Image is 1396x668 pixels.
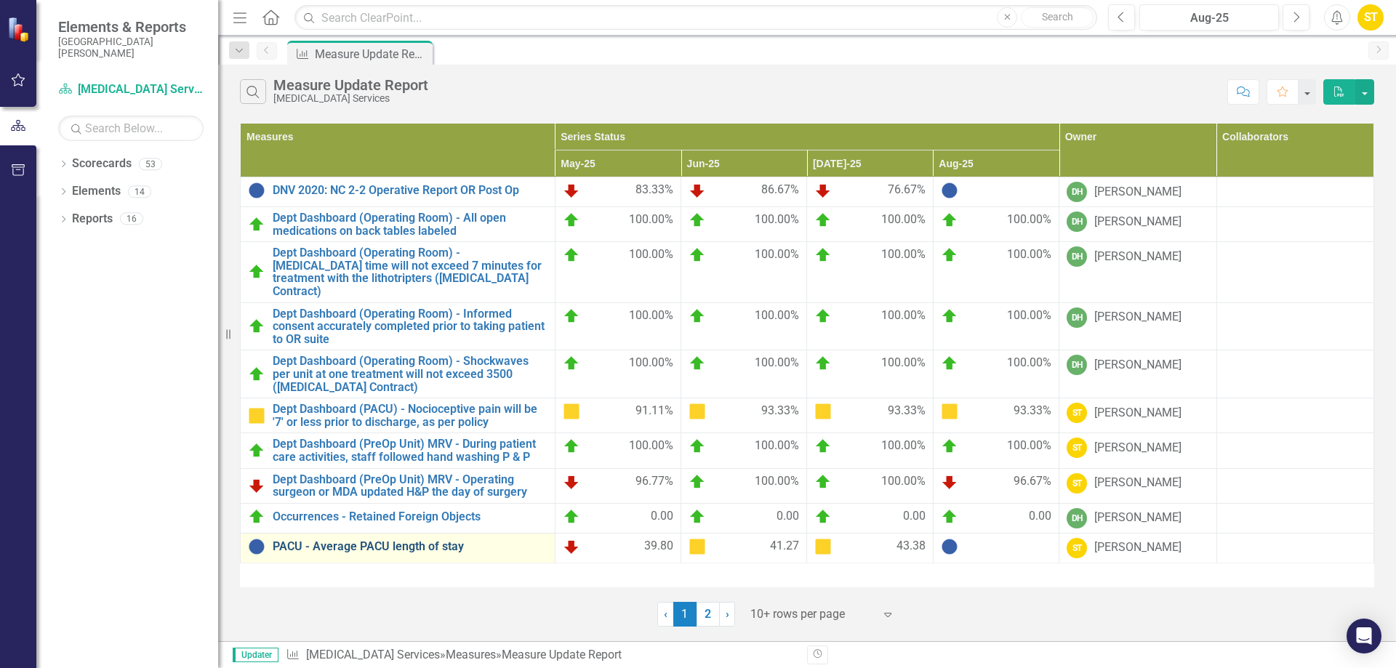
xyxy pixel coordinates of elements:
span: 100.00% [881,212,926,229]
td: Double-Click to Edit Right Click for Context Menu [241,398,555,433]
span: 100.00% [629,246,673,264]
div: ST [1067,473,1087,494]
td: Double-Click to Edit [681,503,807,533]
img: Below Plan [248,477,265,494]
img: Caution [563,403,580,420]
div: 16 [120,213,143,225]
td: Double-Click to Edit [807,533,933,563]
img: Caution [248,407,265,424]
img: On Target [941,355,958,372]
input: Search ClearPoint... [294,5,1097,31]
a: Measures [446,648,496,661]
div: DH [1067,246,1087,267]
a: 2 [697,602,720,627]
span: 100.00% [629,355,673,372]
img: On Target [563,355,580,372]
a: Dept Dashboard (PACU) - Nocioceptive pain will be '7' or less prior to discharge, as per policy [273,403,547,428]
img: On Target [248,216,265,233]
img: On Target [814,438,832,455]
td: Double-Click to Edit Right Click for Context Menu [241,207,555,242]
span: Elements & Reports [58,18,204,36]
a: Elements [72,183,121,200]
div: ST [1067,538,1087,558]
span: 41.27 [770,538,799,555]
td: Double-Click to Edit Right Click for Context Menu [241,350,555,398]
img: On Target [814,212,832,229]
img: On Target [689,473,706,491]
div: [PERSON_NAME] [1094,510,1182,526]
span: 100.00% [881,355,926,372]
span: 0.00 [1029,508,1051,526]
img: Below Plan [689,182,706,199]
img: On Target [689,438,706,455]
div: DH [1067,212,1087,232]
div: [PERSON_NAME] [1094,357,1182,374]
div: [PERSON_NAME] [1094,309,1182,326]
img: Caution [689,403,706,420]
img: On Target [814,473,832,491]
img: On Target [814,246,832,264]
a: PACU - Average PACU length of stay [273,540,547,553]
img: Caution [814,403,832,420]
td: Double-Click to Edit [555,503,681,533]
img: On Target [248,508,265,526]
span: 100.00% [755,212,799,229]
div: ST [1067,403,1087,423]
a: Dept Dashboard (Operating Room) - [MEDICAL_DATA] time will not exceed 7 minutes for treatment wit... [273,246,547,297]
img: On Target [814,307,832,325]
a: Scorecards [72,156,132,172]
td: Double-Click to Edit [933,533,1059,563]
img: No Information [248,182,265,199]
img: No Information [248,538,265,555]
img: On Target [248,318,265,335]
small: [GEOGRAPHIC_DATA][PERSON_NAME] [58,36,204,60]
span: Search [1042,11,1073,23]
img: On Target [689,508,706,526]
img: Below Plan [814,182,832,199]
span: 0.00 [777,508,799,526]
td: Double-Click to Edit [933,503,1059,533]
td: Double-Click to Edit [555,533,681,563]
div: [PERSON_NAME] [1094,214,1182,230]
span: 76.67% [888,182,926,199]
span: 1 [673,602,697,627]
span: 100.00% [1007,438,1051,455]
img: On Target [563,508,580,526]
td: Double-Click to Edit [681,533,807,563]
span: 43.38 [896,538,926,555]
span: ‹ [664,607,667,621]
td: Double-Click to Edit Right Click for Context Menu [241,177,555,207]
a: Occurrences - Retained Foreign Objects [273,510,547,523]
img: On Target [563,307,580,325]
img: On Target [689,212,706,229]
a: Reports [72,211,113,228]
div: [PERSON_NAME] [1094,440,1182,456]
span: 100.00% [629,307,673,325]
span: 86.67% [761,182,799,199]
span: 100.00% [881,246,926,264]
a: [MEDICAL_DATA] Services [58,81,204,98]
span: 91.11% [635,403,673,420]
img: On Target [814,355,832,372]
img: On Target [941,508,958,526]
span: 100.00% [629,438,673,455]
span: 93.33% [888,403,926,420]
div: [PERSON_NAME] [1094,249,1182,265]
div: 14 [128,185,151,198]
img: Below Plan [563,538,580,555]
div: DH [1067,355,1087,375]
td: Double-Click to Edit Right Click for Context Menu [241,242,555,302]
span: 83.33% [635,182,673,199]
img: On Target [248,366,265,383]
img: Caution [689,538,706,555]
a: Dept Dashboard (Operating Room) - All open medications on back tables labeled [273,212,547,237]
div: Measure Update Report [273,77,428,93]
span: › [726,607,729,621]
td: Double-Click to Edit Right Click for Context Menu [241,468,555,503]
div: Measure Update Report [315,45,429,63]
img: On Target [941,212,958,229]
img: On Target [941,438,958,455]
button: ST [1357,4,1384,31]
img: ClearPoint Strategy [7,17,33,42]
div: [MEDICAL_DATA] Services [273,93,428,104]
